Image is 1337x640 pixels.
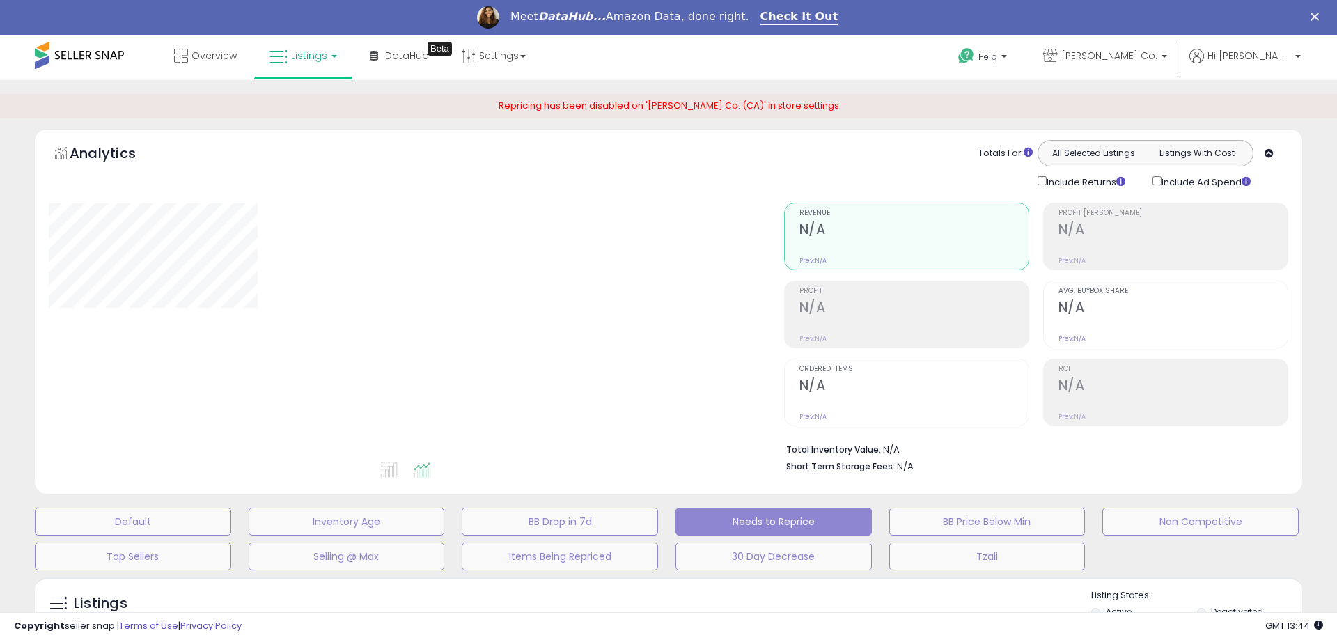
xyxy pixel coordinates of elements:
a: Hi [PERSON_NAME] [1189,49,1301,80]
button: Tzali [889,543,1086,570]
div: Meet Amazon Data, done right. [510,10,749,24]
span: Revenue [799,210,1029,217]
button: BB Price Below Min [889,508,1086,536]
small: Prev: N/A [1058,412,1086,421]
a: Check It Out [760,10,838,25]
small: Prev: N/A [799,256,827,265]
span: Avg. Buybox Share [1058,288,1288,295]
h2: N/A [799,221,1029,240]
span: Overview [191,49,237,63]
span: Repricing has been disabled on '[PERSON_NAME] Co. (CA)' in store settings [499,99,839,112]
button: All Selected Listings [1042,144,1146,162]
div: Include Ad Spend [1142,173,1273,189]
a: DataHub [359,35,439,77]
small: Prev: N/A [1058,334,1086,343]
span: Listings [291,49,327,63]
div: Totals For [978,147,1033,160]
h5: Analytics [70,143,163,166]
small: Prev: N/A [799,334,827,343]
button: Listings With Cost [1145,144,1249,162]
small: Prev: N/A [1058,256,1086,265]
button: BB Drop in 7d [462,508,658,536]
div: Close [1311,13,1324,21]
button: Default [35,508,231,536]
a: [PERSON_NAME] Co. [1033,35,1178,80]
span: [PERSON_NAME] Co. [1061,49,1157,63]
button: 30 Day Decrease [675,543,872,570]
span: N/A [897,460,914,473]
i: Get Help [957,47,975,65]
a: Listings [259,35,347,77]
strong: Copyright [14,619,65,632]
small: Prev: N/A [799,412,827,421]
a: Settings [451,35,536,77]
h2: N/A [1058,299,1288,318]
span: Hi [PERSON_NAME] [1207,49,1291,63]
button: Inventory Age [249,508,445,536]
span: ROI [1058,366,1288,373]
b: Short Term Storage Fees: [786,460,895,472]
div: Include Returns [1027,173,1142,189]
button: Non Competitive [1102,508,1299,536]
h2: N/A [799,299,1029,318]
div: Tooltip anchor [428,42,452,56]
h2: N/A [1058,221,1288,240]
span: Ordered Items [799,366,1029,373]
h2: N/A [1058,377,1288,396]
a: Help [947,37,1021,80]
li: N/A [786,440,1278,457]
span: DataHub [385,49,429,63]
button: Needs to Reprice [675,508,872,536]
button: Top Sellers [35,543,231,570]
span: Profit [PERSON_NAME] [1058,210,1288,217]
img: Profile image for Georgie [477,6,499,29]
div: seller snap | | [14,620,242,633]
button: Items Being Repriced [462,543,658,570]
button: Selling @ Max [249,543,445,570]
a: Overview [164,35,247,77]
span: Help [978,51,997,63]
b: Total Inventory Value: [786,444,881,455]
h2: N/A [799,377,1029,396]
span: Profit [799,288,1029,295]
i: DataHub... [538,10,606,23]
